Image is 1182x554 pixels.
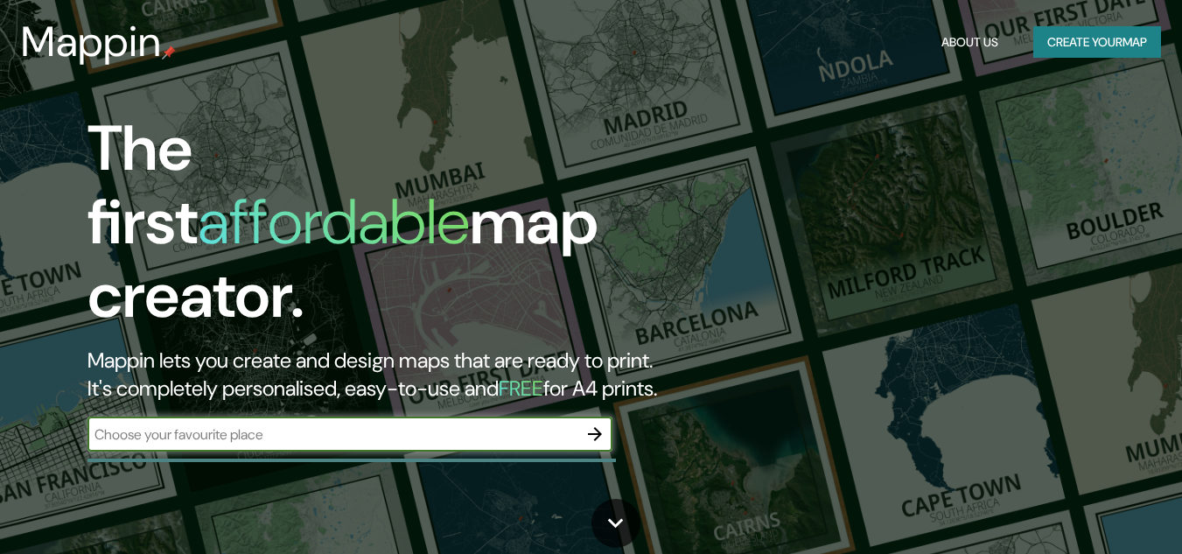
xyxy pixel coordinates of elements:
[87,112,679,347] h1: The first map creator.
[499,375,543,402] h5: FREE
[162,46,176,60] img: mappin-pin
[198,181,470,263] h1: affordable
[87,347,679,403] h2: Mappin lets you create and design maps that are ready to print. It's completely personalised, eas...
[21,18,162,67] h3: Mappin
[934,26,1005,59] button: About Us
[87,424,577,445] input: Choose your favourite place
[1033,26,1161,59] button: Create yourmap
